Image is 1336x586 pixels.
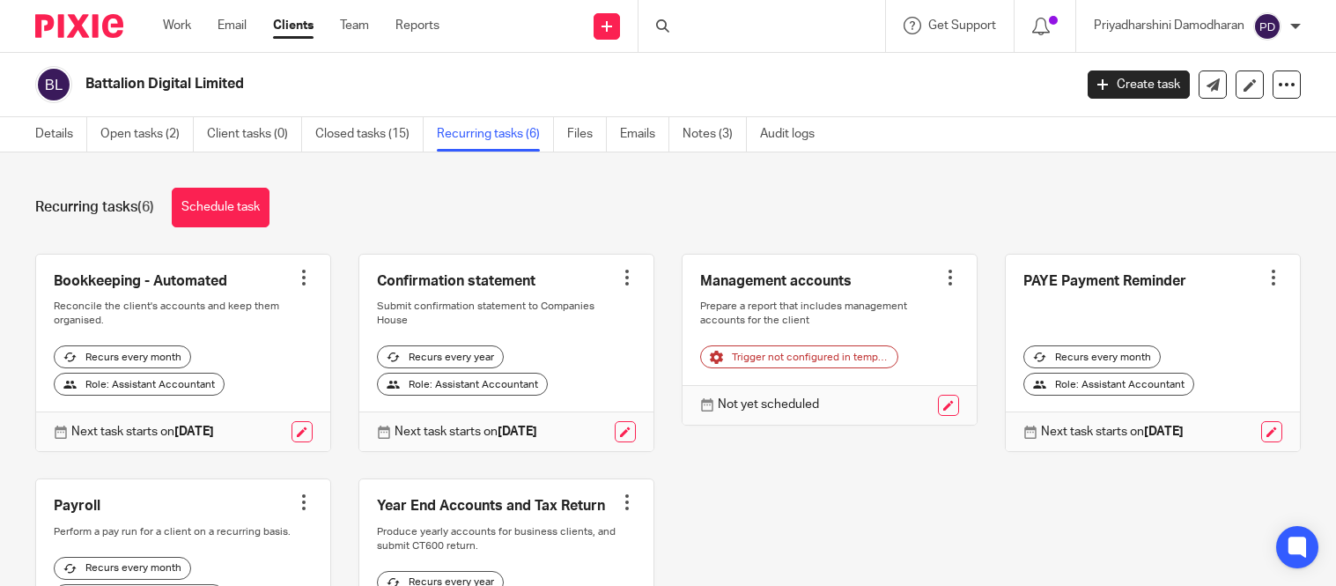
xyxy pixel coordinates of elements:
p: Priyadharshini Damodharan [1094,17,1244,34]
strong: [DATE] [1144,426,1184,438]
span: Get Support [928,19,996,32]
div: Recurs every month [54,345,191,368]
a: Closed tasks (15) [315,117,424,152]
div: Recurs every month [54,557,191,580]
a: Work [163,17,191,34]
img: Pixie [35,14,123,38]
div: Role: Assistant Accountant [377,373,548,396]
div: Role: Assistant Accountant [1023,373,1194,396]
img: svg%3E [35,66,72,103]
h2: Battalion Digital Limited [85,75,866,93]
p: Next task starts on [1041,423,1184,441]
a: Email [218,17,247,34]
a: Emails [620,117,669,152]
img: svg%3E [1253,12,1281,41]
h1: Recurring tasks [35,198,154,217]
p: Not yet scheduled [718,396,819,413]
a: Team [340,17,369,34]
a: Client tasks (0) [207,117,302,152]
a: Details [35,117,87,152]
a: Open tasks (2) [100,117,194,152]
span: (6) [137,200,154,214]
div: Recurs every month [1023,345,1161,368]
a: Recurring tasks (6) [437,117,554,152]
a: Audit logs [760,117,828,152]
strong: [DATE] [174,426,214,438]
div: Trigger not configured in template [700,345,898,368]
a: Clients [273,17,314,34]
div: Recurs every year [377,345,504,368]
p: Next task starts on [71,423,214,441]
p: Next task starts on [395,423,537,441]
a: Files [567,117,607,152]
a: Schedule task [172,188,269,227]
a: Notes (3) [683,117,747,152]
strong: [DATE] [498,426,537,438]
a: Create task [1088,70,1190,99]
a: Reports [395,17,439,34]
div: Role: Assistant Accountant [54,373,225,396]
